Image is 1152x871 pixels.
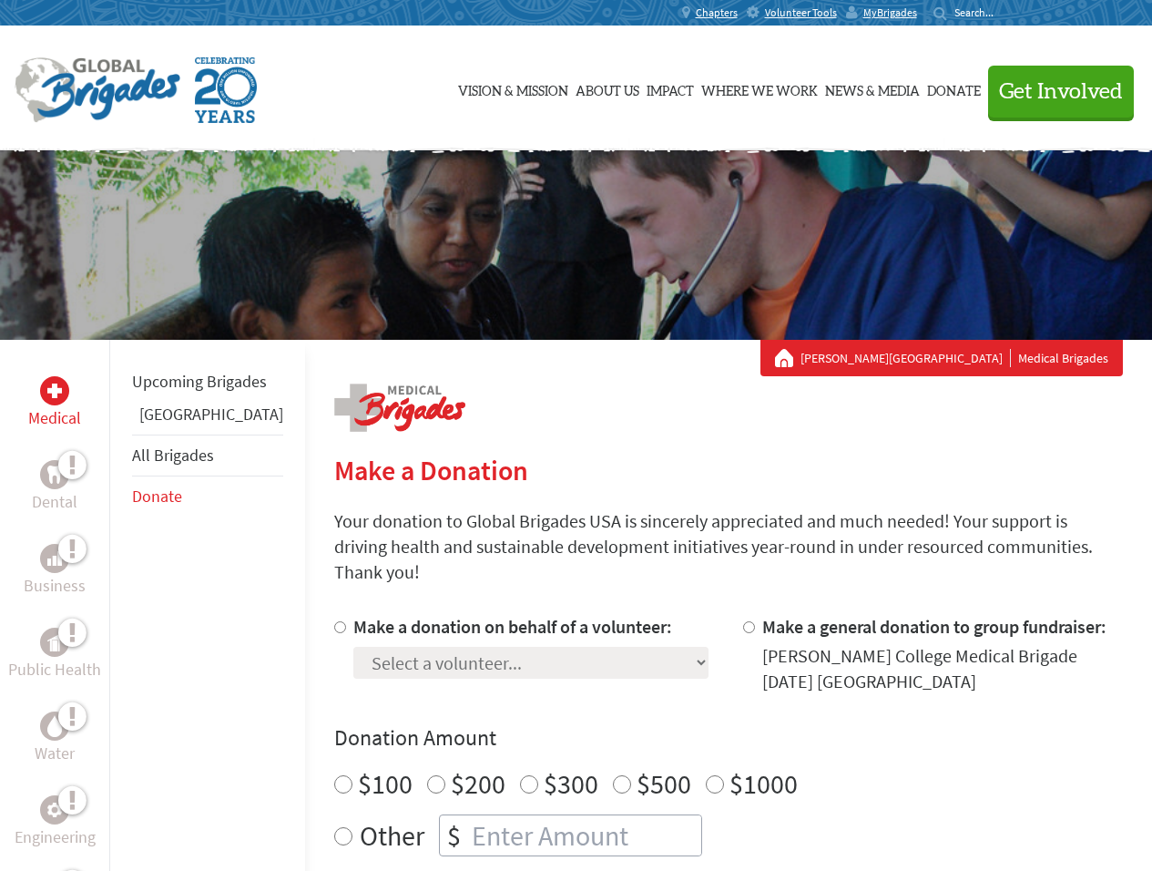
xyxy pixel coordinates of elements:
div: Engineering [40,795,69,825]
div: [PERSON_NAME] College Medical Brigade [DATE] [GEOGRAPHIC_DATA] [762,643,1123,694]
span: Get Involved [999,81,1123,103]
img: Global Brigades Celebrating 20 Years [195,57,257,123]
p: Dental [32,489,77,515]
a: Upcoming Brigades [132,371,267,392]
label: Make a donation on behalf of a volunteer: [353,615,672,638]
label: $300 [544,766,598,801]
li: Upcoming Brigades [132,362,283,402]
img: Business [47,551,62,566]
p: Your donation to Global Brigades USA is sincerely appreciated and much needed! Your support is dr... [334,508,1123,585]
a: Vision & Mission [458,43,568,134]
label: $500 [637,766,691,801]
li: Panama [132,402,283,435]
div: Public Health [40,628,69,657]
span: Chapters [696,5,738,20]
a: WaterWater [35,712,75,766]
label: Make a general donation to group fundraiser: [762,615,1106,638]
span: Volunteer Tools [765,5,837,20]
img: logo-medical.png [334,384,465,432]
a: About Us [576,43,639,134]
img: Water [47,715,62,736]
a: DentalDental [32,460,77,515]
a: EngineeringEngineering [15,795,96,850]
label: $1000 [729,766,798,801]
div: Medical Brigades [775,349,1108,367]
a: Where We Work [701,43,818,134]
li: All Brigades [132,435,283,476]
p: Engineering [15,825,96,850]
h4: Donation Amount [334,723,1123,753]
a: All Brigades [132,445,214,466]
button: Get Involved [988,66,1134,118]
p: Public Health [8,657,101,682]
div: $ [440,815,468,856]
p: Medical [28,405,81,431]
img: Public Health [47,633,62,651]
a: BusinessBusiness [24,544,86,599]
a: Public HealthPublic Health [8,628,101,682]
a: MedicalMedical [28,376,81,431]
label: $200 [451,766,505,801]
input: Enter Amount [468,815,701,856]
p: Water [35,741,75,766]
p: Business [24,573,86,599]
img: Engineering [47,803,62,817]
a: [PERSON_NAME][GEOGRAPHIC_DATA] [800,349,1011,367]
a: Donate [927,43,981,134]
div: Dental [40,460,69,489]
img: Medical [47,384,62,398]
a: Donate [132,486,182,507]
div: Business [40,544,69,573]
div: Water [40,712,69,741]
h2: Make a Donation [334,454,1123,487]
label: Other [360,815,424,856]
a: News & Media [825,43,920,134]
div: Medical [40,376,69,405]
img: Dental [47,466,62,483]
span: MyBrigades [863,5,917,20]
img: Global Brigades Logo [15,57,180,123]
label: $100 [358,766,413,801]
input: Search... [954,5,1006,19]
a: Impact [647,43,694,134]
li: Donate [132,476,283,517]
a: [GEOGRAPHIC_DATA] [139,404,283,425]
